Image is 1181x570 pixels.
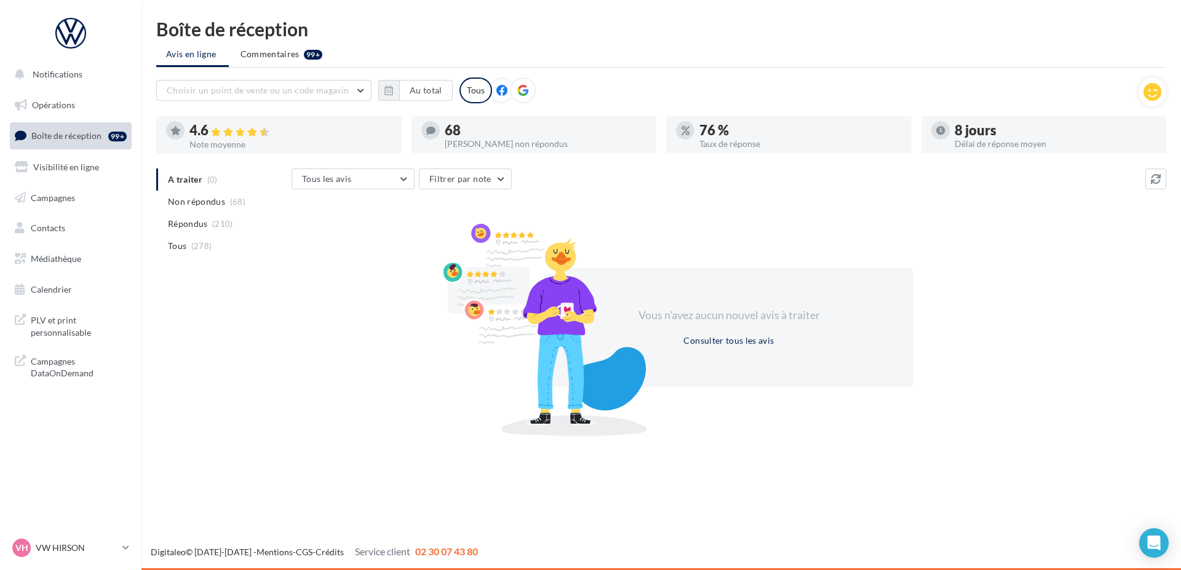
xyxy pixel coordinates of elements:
[10,536,132,560] a: VH VW HIRSON
[445,140,647,148] div: [PERSON_NAME] non répondus
[151,547,478,557] span: © [DATE]-[DATE] - - -
[678,333,779,348] button: Consulter tous les avis
[7,277,134,303] a: Calendrier
[256,547,293,557] a: Mentions
[378,80,453,101] button: Au total
[168,240,186,252] span: Tous
[31,284,72,295] span: Calendrier
[189,124,392,138] div: 4.6
[7,92,134,118] a: Opérations
[33,69,82,79] span: Notifications
[167,85,349,95] span: Choisir un point de vente ou un code magasin
[31,130,101,141] span: Boîte de réception
[699,140,902,148] div: Taux de réponse
[31,312,127,338] span: PLV et print personnalisable
[302,173,352,184] span: Tous les avis
[459,77,492,103] div: Tous
[31,223,65,233] span: Contacts
[304,50,322,60] div: 99+
[108,132,127,141] div: 99+
[415,545,478,557] span: 02 30 07 43 80
[445,124,647,137] div: 68
[230,197,245,207] span: (68)
[955,124,1157,137] div: 8 jours
[189,140,392,149] div: Note moyenne
[699,124,902,137] div: 76 %
[15,542,28,554] span: VH
[7,154,134,180] a: Visibilité en ligne
[292,168,415,189] button: Tous les avis
[419,168,512,189] button: Filtrer par note
[31,253,81,264] span: Médiathèque
[1139,528,1169,558] div: Open Intercom Messenger
[399,80,453,101] button: Au total
[7,122,134,149] a: Boîte de réception99+
[156,20,1166,38] div: Boîte de réception
[191,241,212,251] span: (278)
[241,48,300,60] span: Commentaires
[156,80,372,101] button: Choisir un point de vente ou un code magasin
[355,545,410,557] span: Service client
[168,196,225,208] span: Non répondus
[7,348,134,384] a: Campagnes DataOnDemand
[33,162,99,172] span: Visibilité en ligne
[7,61,129,87] button: Notifications
[36,542,117,554] p: VW HIRSON
[31,192,75,202] span: Campagnes
[955,140,1157,148] div: Délai de réponse moyen
[623,307,835,323] div: Vous n'avez aucun nouvel avis à traiter
[7,246,134,272] a: Médiathèque
[316,547,344,557] a: Crédits
[7,307,134,343] a: PLV et print personnalisable
[31,353,127,379] span: Campagnes DataOnDemand
[7,215,134,241] a: Contacts
[151,547,186,557] a: Digitaleo
[168,218,208,230] span: Répondus
[32,100,75,110] span: Opérations
[7,185,134,211] a: Campagnes
[296,547,312,557] a: CGS
[212,219,233,229] span: (210)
